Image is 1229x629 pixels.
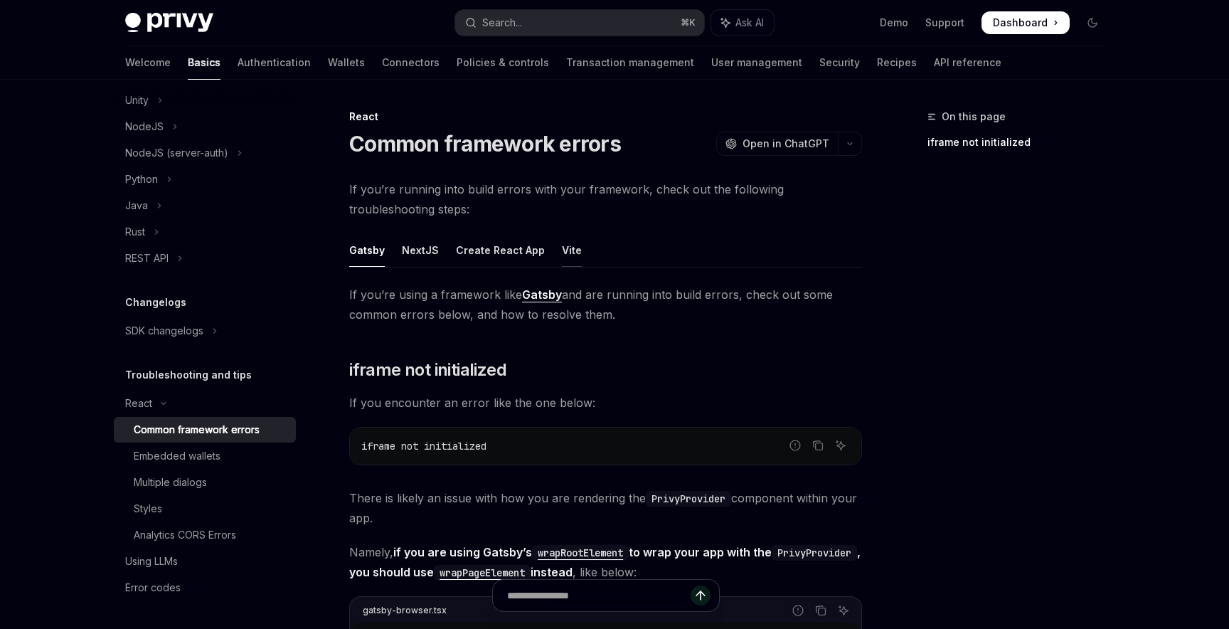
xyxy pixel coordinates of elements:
div: Error codes [125,579,181,596]
button: Copy the contents from the code block [809,436,827,455]
a: wrapPageElement [434,565,531,579]
div: Styles [134,500,162,517]
code: wrapPageElement [434,565,531,581]
strong: if you are using Gatsby’s to wrap your app with the , you should use instead [349,545,861,579]
button: Toggle NodeJS section [114,114,296,139]
button: Toggle assistant panel [711,10,774,36]
div: Create React App [456,233,545,267]
button: Toggle React section [114,391,296,416]
code: PrivyProvider [772,545,857,561]
a: Wallets [328,46,365,80]
button: Toggle NodeJS (server-auth) section [114,140,296,166]
h5: Troubleshooting and tips [125,366,252,384]
button: Toggle REST API section [114,245,296,271]
a: wrapRootElement [532,545,629,559]
code: wrapRootElement [532,545,629,561]
a: Welcome [125,46,171,80]
a: Dashboard [981,11,1070,34]
span: Namely, , like below: [349,542,862,582]
a: Policies & controls [457,46,549,80]
a: Recipes [877,46,917,80]
button: Report incorrect code [786,436,804,455]
div: Rust [125,223,145,240]
a: Security [819,46,860,80]
div: NodeJS [125,118,164,135]
div: NextJS [402,233,439,267]
a: Styles [114,496,296,522]
span: There is likely an issue with how you are rendering the component within your app. [349,488,862,528]
a: Common framework errors [114,417,296,443]
code: PrivyProvider [646,491,731,507]
a: Using LLMs [114,549,296,574]
span: Ask AI [735,16,764,30]
a: Embedded wallets [114,443,296,469]
div: SDK changelogs [125,322,203,339]
input: Ask a question... [507,580,691,611]
div: Vite [562,233,582,267]
span: ⌘ K [681,17,696,28]
span: If you encounter an error like the one below: [349,393,862,413]
button: Toggle Python section [114,166,296,192]
button: Send message [691,586,711,606]
button: Ask AI [831,436,850,455]
button: Toggle Rust section [114,219,296,245]
a: Basics [188,46,220,80]
h5: Changelogs [125,294,186,311]
a: iframe not initialized [927,131,1115,154]
a: Support [925,16,964,30]
span: iframe not initialized [361,440,486,453]
div: Analytics CORS Errors [134,527,236,544]
a: Demo [880,16,908,30]
a: User management [711,46,802,80]
div: Multiple dialogs [134,474,207,491]
a: Multiple dialogs [114,470,296,495]
div: React [349,110,862,124]
a: Connectors [382,46,440,80]
a: Error codes [114,575,296,601]
div: REST API [125,250,169,267]
span: If you’re using a framework like and are running into build errors, check out some common errors ... [349,285,862,324]
button: Open in ChatGPT [716,132,838,156]
a: Analytics CORS Errors [114,522,296,548]
div: Search... [482,14,522,31]
button: Toggle dark mode [1081,11,1104,34]
span: If you’re running into build errors with your framework, check out the following troubleshooting ... [349,179,862,219]
button: Open search [455,10,704,36]
a: Transaction management [566,46,694,80]
div: Java [125,197,148,214]
span: Open in ChatGPT [743,137,829,151]
span: iframe not initialized [349,359,506,381]
span: Dashboard [993,16,1048,30]
div: Embedded wallets [134,448,220,465]
div: Python [125,171,158,188]
a: Authentication [238,46,311,80]
div: Common framework errors [134,421,260,438]
a: API reference [934,46,1001,80]
button: Toggle Java section [114,193,296,218]
div: Gatsby [349,233,385,267]
div: Using LLMs [125,553,178,570]
div: React [125,395,152,412]
h1: Common framework errors [349,131,621,157]
span: On this page [942,108,1006,125]
div: NodeJS (server-auth) [125,144,228,162]
img: dark logo [125,13,213,33]
button: Toggle SDK changelogs section [114,318,296,344]
a: Gatsby [522,287,562,302]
